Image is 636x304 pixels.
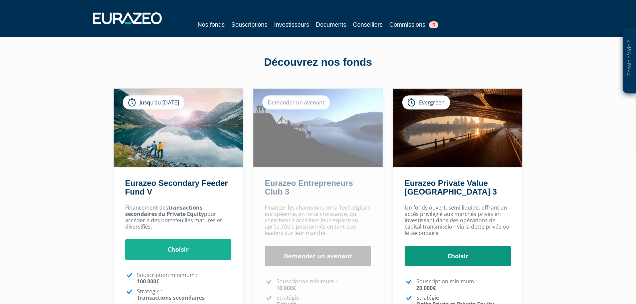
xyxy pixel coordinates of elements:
a: Souscriptions [231,20,267,29]
a: Investisseurs [274,20,309,29]
a: Choisir [125,239,232,260]
a: Documents [316,20,346,29]
p: Financer les champions de la Tech digitale européenne, en forte croissance, qui cherchent à accél... [265,205,371,237]
a: Nos fonds [198,20,225,30]
strong: Transactions secondaires [137,294,205,301]
div: Découvrez nos fonds [128,55,508,70]
div: Demander un avenant [262,95,330,109]
p: Un fonds ouvert, semi liquide, offrant un accès privilégié aux marchés privés en investissant dan... [405,205,511,237]
p: Souscription minimum : [137,272,232,285]
p: Souscription minimum : [416,278,511,291]
p: Besoin d'aide ? [626,30,633,90]
strong: 10 000€ [276,284,296,292]
img: 1732889491-logotype_eurazeo_blanc_rvb.png [93,12,162,24]
img: Eurazeo Secondary Feeder Fund V [114,89,243,167]
p: Financement des pour accéder à des portefeuilles matures et diversifiés. [125,205,232,230]
a: Choisir [405,246,511,267]
span: 3 [429,21,438,28]
img: Eurazeo Entrepreneurs Club 3 [253,89,383,167]
strong: 20 000€ [416,284,436,292]
a: Conseillers [353,20,383,29]
a: Commissions3 [389,20,438,29]
a: Eurazeo Entrepreneurs Club 3 [265,179,353,196]
img: Eurazeo Private Value Europe 3 [393,89,522,167]
a: Eurazeo Secondary Feeder Fund V [125,179,228,196]
div: Jusqu’au [DATE] [123,95,184,109]
p: Souscription minimum : [276,278,371,291]
a: Eurazeo Private Value [GEOGRAPHIC_DATA] 3 [405,179,497,196]
strong: 100 000€ [137,278,159,285]
p: Stratégie : [137,288,232,301]
div: Evergreen [402,95,450,109]
a: Demander un avenant [265,246,371,267]
strong: transactions secondaires du Private Equity [125,204,204,218]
